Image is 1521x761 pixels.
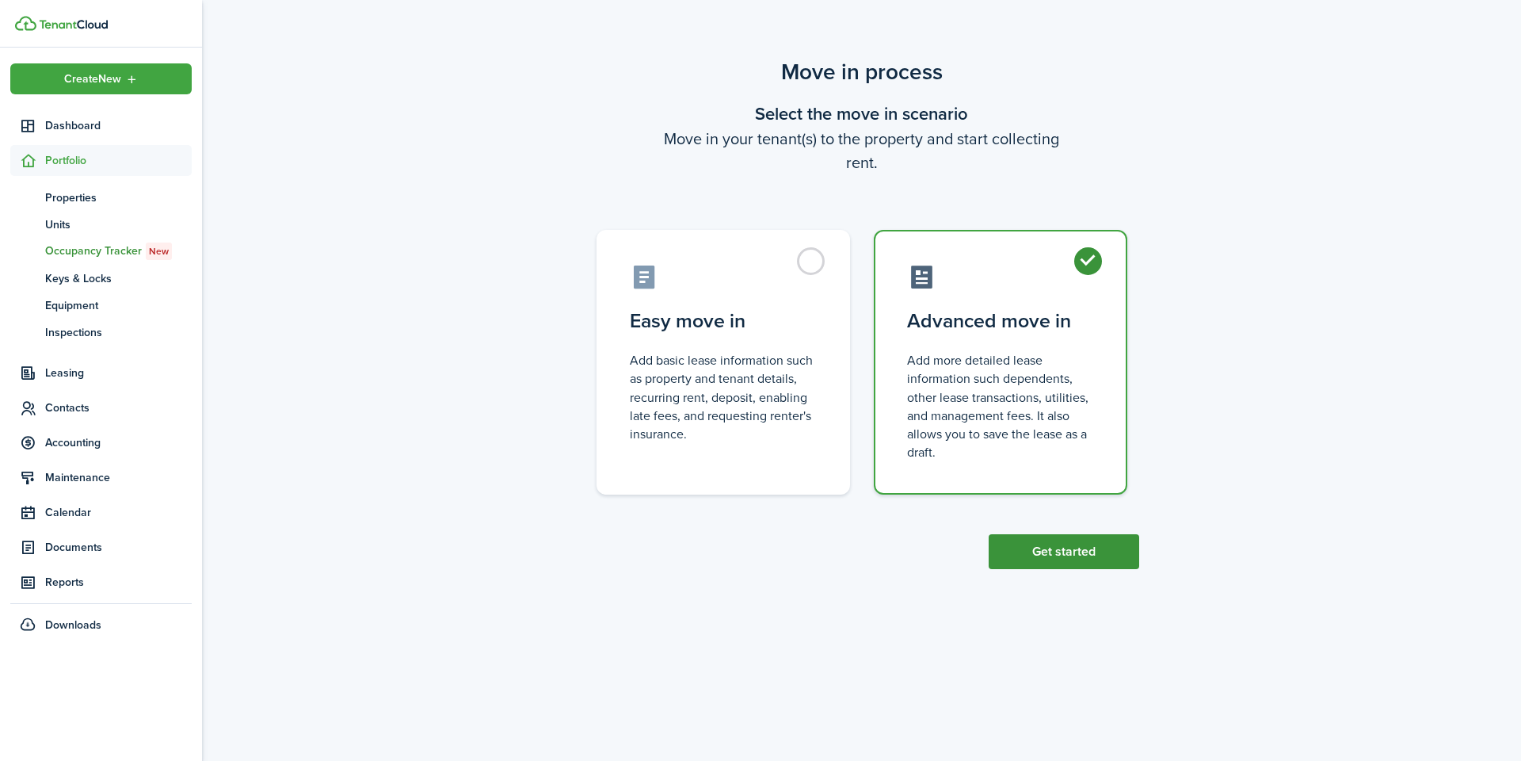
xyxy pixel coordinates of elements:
[10,110,192,141] a: Dashboard
[45,504,192,521] span: Calendar
[149,244,169,258] span: New
[585,101,1139,127] wizard-step-header-title: Select the move in scenario
[907,351,1094,461] control-radio-card-description: Add more detailed lease information such dependents, other lease transactions, utilities, and man...
[45,216,192,233] span: Units
[45,574,192,591] span: Reports
[45,243,192,260] span: Occupancy Tracker
[10,319,192,346] a: Inspections
[45,270,192,287] span: Keys & Locks
[10,238,192,265] a: Occupancy TrackerNew
[64,74,121,85] span: Create New
[45,152,192,169] span: Portfolio
[10,211,192,238] a: Units
[989,534,1139,569] button: Get started
[630,307,817,335] control-radio-card-title: Easy move in
[45,189,192,206] span: Properties
[10,292,192,319] a: Equipment
[45,365,192,381] span: Leasing
[907,307,1094,335] control-radio-card-title: Advanced move in
[15,16,36,31] img: TenantCloud
[585,127,1139,174] wizard-step-header-description: Move in your tenant(s) to the property and start collecting rent.
[630,351,817,443] control-radio-card-description: Add basic lease information such as property and tenant details, recurring rent, deposit, enablin...
[45,117,192,134] span: Dashboard
[45,297,192,314] span: Equipment
[39,20,108,29] img: TenantCloud
[585,55,1139,89] scenario-title: Move in process
[45,469,192,486] span: Maintenance
[10,567,192,598] a: Reports
[10,265,192,292] a: Keys & Locks
[10,63,192,94] button: Open menu
[10,184,192,211] a: Properties
[45,434,192,451] span: Accounting
[45,617,101,633] span: Downloads
[45,539,192,556] span: Documents
[45,324,192,341] span: Inspections
[45,400,192,416] span: Contacts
